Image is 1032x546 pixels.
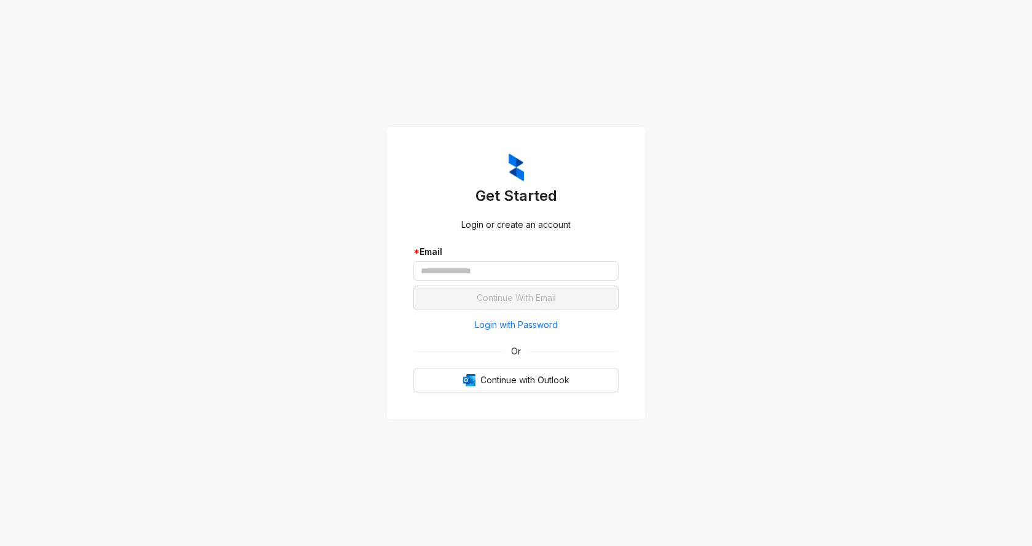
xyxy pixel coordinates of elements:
[502,345,530,358] span: Or
[509,154,524,182] img: ZumaIcon
[413,218,619,232] div: Login or create an account
[463,374,475,386] img: Outlook
[480,373,569,387] span: Continue with Outlook
[413,245,619,259] div: Email
[413,286,619,310] button: Continue With Email
[475,318,558,332] span: Login with Password
[413,368,619,392] button: OutlookContinue with Outlook
[413,315,619,335] button: Login with Password
[413,186,619,206] h3: Get Started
